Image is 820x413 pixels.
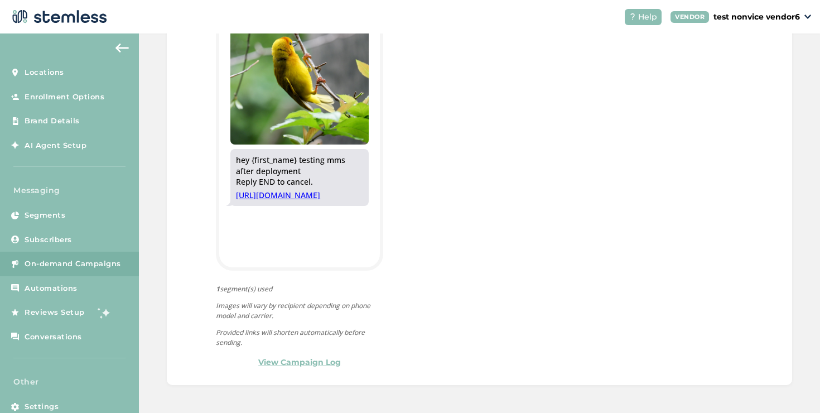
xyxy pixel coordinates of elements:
[93,301,115,324] img: glitter-stars-b7820f95.gif
[25,92,104,103] span: Enrollment Options
[25,234,72,246] span: Subscribers
[25,258,121,270] span: On-demand Campaigns
[25,67,64,78] span: Locations
[25,307,85,318] span: Reviews Setup
[25,140,86,151] span: AI Agent Setup
[804,15,811,19] img: icon_down-arrow-small-66adaf34.svg
[236,155,363,188] div: hey {first_name} testing mms after deployment Reply END to cancel.
[764,359,820,413] iframe: Chat Widget
[25,116,80,127] span: Brand Details
[258,357,341,368] a: View Campaign Log
[216,284,220,294] strong: 1
[216,284,383,294] span: segment(s) used
[9,6,107,28] img: logo-dark-0685b13c.svg
[25,401,59,412] span: Settings
[25,210,65,221] span: Segments
[216,328,383,348] p: Provided links will shorten automatically before sending.
[230,6,369,145] img: qVE4oKxbxAw0fvQBupUESbeu3DQT8u6.jpg
[671,11,709,23] div: VENDOR
[216,301,383,321] p: Images will vary by recipient depending on phone model and carrier.
[638,11,657,23] span: Help
[629,13,636,20] img: icon-help-white-03924b79.svg
[25,283,78,294] span: Automations
[25,332,82,343] span: Conversations
[236,190,363,201] a: [URL][DOMAIN_NAME]
[115,44,129,52] img: icon-arrow-back-accent-c549486e.svg
[713,11,800,23] p: test nonvice vendor6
